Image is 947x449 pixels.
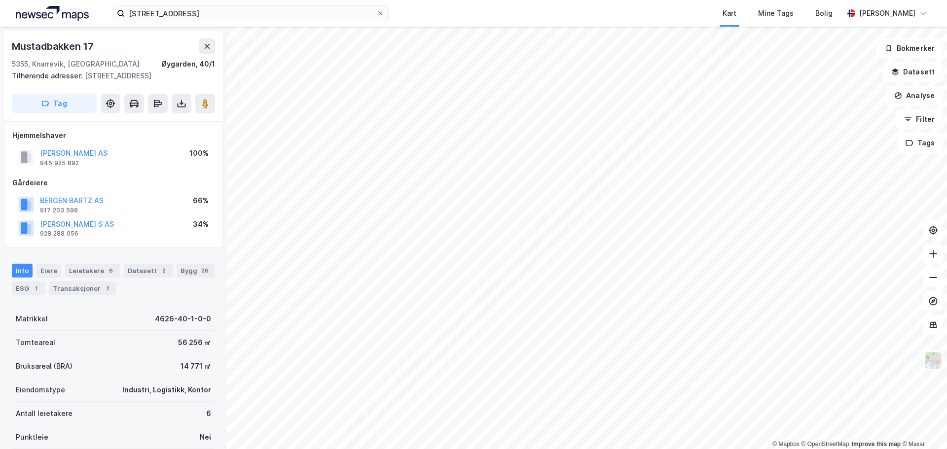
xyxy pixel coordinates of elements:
div: Hjemmelshaver [12,130,215,141]
div: Antall leietakere [16,408,73,419]
button: Bokmerker [876,38,943,58]
div: Bolig [815,7,833,19]
div: 1 [31,283,41,293]
div: Industri, Logistikk, Kontor [122,384,211,396]
img: logo.a4113a55bc3d86da70a041830d287a7e.svg [16,6,89,21]
div: Gårdeiere [12,177,215,189]
div: 100% [189,147,209,159]
div: ESG [12,281,45,295]
div: Tomteareal [16,337,55,348]
div: Nei [200,431,211,443]
div: Matrikkel [16,313,48,325]
div: 2 [103,283,112,293]
div: Leietakere [65,264,120,277]
div: 2 [159,266,169,276]
img: Z [924,351,943,370]
div: 6 [106,266,116,276]
div: 14 771 ㎡ [181,360,211,372]
div: Øygarden, 40/1 [161,58,215,70]
div: 56 256 ㎡ [178,337,211,348]
iframe: Chat Widget [898,402,947,449]
div: Bygg [177,264,215,277]
a: OpenStreetMap [801,441,849,448]
div: 4626-40-1-0-0 [155,313,211,325]
a: Improve this map [852,441,901,448]
div: Mustadbakken 17 [12,38,96,54]
div: Transaksjoner [49,281,116,295]
div: 26 [199,266,211,276]
div: Datasett [124,264,173,277]
div: Bruksareal (BRA) [16,360,73,372]
div: Kontrollprogram for chat [898,402,947,449]
span: Tilhørende adresser: [12,71,85,80]
div: Eiere [36,264,61,277]
div: Kart [723,7,736,19]
a: Mapbox [772,441,800,448]
div: Info [12,264,33,277]
button: Datasett [883,62,943,82]
div: Punktleie [16,431,48,443]
div: 928 288 056 [40,230,78,238]
div: 5355, Knarrevik, [GEOGRAPHIC_DATA] [12,58,140,70]
div: 6 [206,408,211,419]
div: 34% [193,218,209,230]
button: Filter [896,109,943,129]
button: Analyse [886,86,943,105]
div: 66% [193,195,209,207]
button: Tag [12,94,97,113]
div: 945 925 892 [40,159,79,167]
div: [PERSON_NAME] [859,7,915,19]
div: 917 203 598 [40,207,78,214]
input: Søk på adresse, matrikkel, gårdeiere, leietakere eller personer [125,6,376,21]
button: Tags [897,133,943,153]
div: Eiendomstype [16,384,65,396]
div: [STREET_ADDRESS] [12,70,207,82]
div: Mine Tags [758,7,794,19]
